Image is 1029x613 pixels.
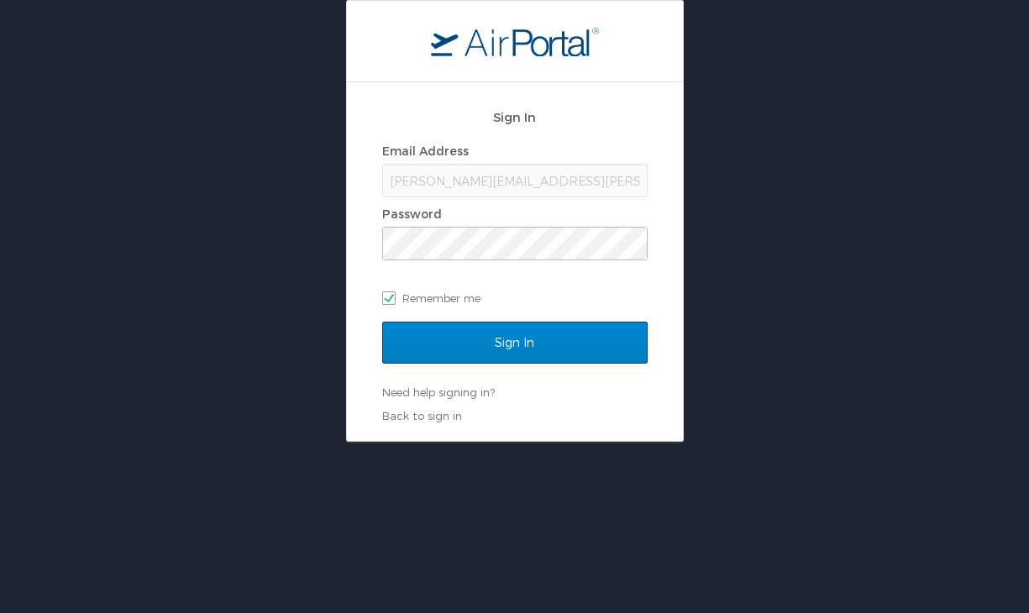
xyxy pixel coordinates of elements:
[382,385,495,399] a: Need help signing in?
[382,144,469,158] label: Email Address
[431,26,599,56] img: logo
[382,107,648,127] h2: Sign In
[382,322,648,364] input: Sign In
[382,409,462,422] a: Back to sign in
[382,207,442,221] label: Password
[382,286,648,311] label: Remember me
